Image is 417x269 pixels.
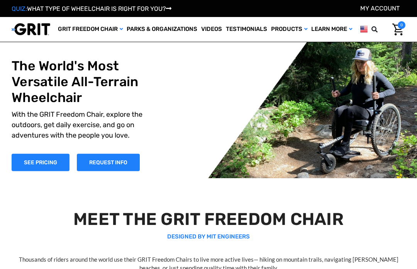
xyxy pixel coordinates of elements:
[224,17,269,42] a: Testimonials
[383,21,386,37] input: Search
[56,17,125,42] a: GRIT Freedom Chair
[392,24,403,36] img: Cart
[10,232,407,241] p: DESIGNED BY MIT ENGINEERS
[360,24,368,34] img: us.png
[10,209,407,230] h2: MEET THE GRIT FREEDOM CHAIR
[77,154,140,171] a: Slide number 1, Request Information
[309,17,354,42] a: Learn More
[360,5,400,12] a: Account
[12,5,171,12] a: QUIZ:WHAT TYPE OF WHEELCHAIR IS RIGHT FOR YOU?
[12,58,143,106] h1: The World's Most Versatile All-Terrain Wheelchair
[199,17,224,42] a: Videos
[12,154,69,171] a: Shop Now
[125,17,199,42] a: Parks & Organizations
[269,17,309,42] a: Products
[12,109,143,141] p: With the GRIT Freedom Chair, explore the outdoors, get daily exercise, and go on adventures with ...
[398,21,405,29] span: 0
[12,5,27,12] span: QUIZ:
[386,21,405,37] a: Cart with 0 items
[12,23,50,36] img: GRIT All-Terrain Wheelchair and Mobility Equipment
